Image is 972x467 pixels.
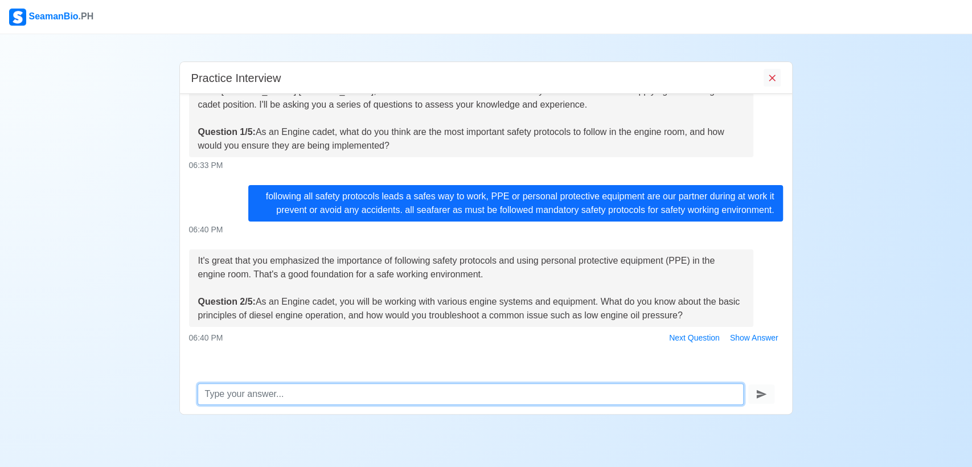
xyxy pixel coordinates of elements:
button: Show Answer [725,329,784,347]
div: It's great that you emphasized the importance of following safety protocols and using personal pr... [198,254,745,322]
div: Hello [PERSON_NAME] [PERSON_NAME], I'm Gem from SeamanBioPH. We want you to be successful in appl... [198,84,745,153]
div: 06:40 PM [189,329,784,347]
div: SeamanBio [9,9,93,26]
strong: Question 2/5: [198,297,256,306]
div: 06:33 PM [189,159,784,171]
div: following all safety protocols leads a safes way to work, PPE or personal protective equipment ar... [248,185,784,222]
div: 06:40 PM [189,224,784,236]
img: Logo [9,9,26,26]
strong: Question 1/5: [198,127,256,137]
span: .PH [79,11,94,21]
button: End Interview [764,69,781,87]
button: Next Question [664,329,725,347]
h5: Practice Interview [191,71,281,85]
